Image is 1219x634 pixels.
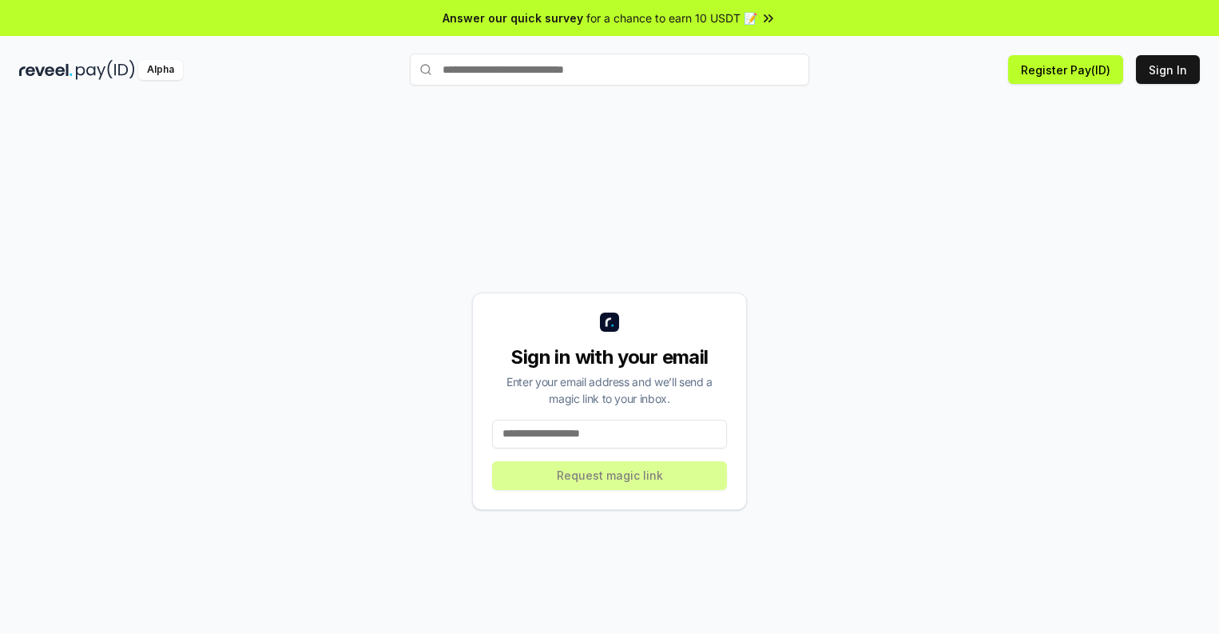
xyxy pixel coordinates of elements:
div: Enter your email address and we’ll send a magic link to your inbox. [492,373,727,407]
span: for a chance to earn 10 USDT 📝 [586,10,757,26]
img: pay_id [76,60,135,80]
button: Register Pay(ID) [1008,55,1123,84]
button: Sign In [1136,55,1200,84]
img: logo_small [600,313,619,332]
div: Sign in with your email [492,345,727,370]
img: reveel_dark [19,60,73,80]
div: Alpha [138,60,183,80]
span: Answer our quick survey [443,10,583,26]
